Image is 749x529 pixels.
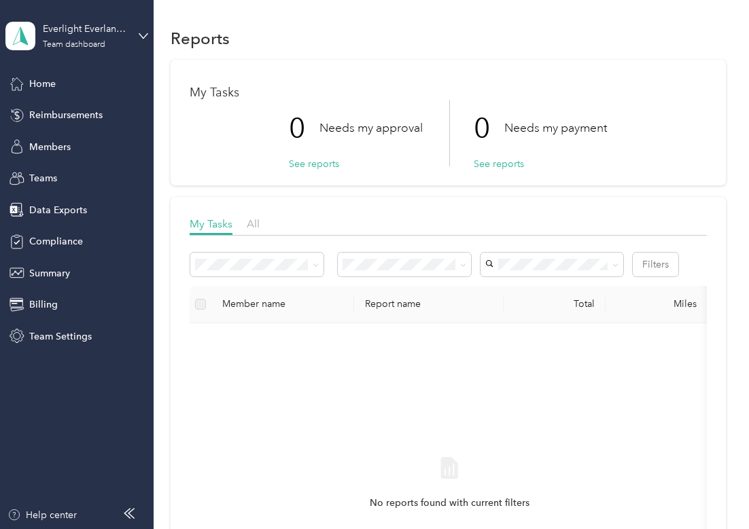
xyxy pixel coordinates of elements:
h1: Reports [171,31,230,45]
button: See reports [289,157,339,171]
span: My Tasks [190,217,232,230]
th: Report name [354,286,504,323]
div: Everlight Everlance Account [43,22,128,36]
span: Reimbursements [29,108,103,122]
span: Data Exports [29,203,87,217]
div: Member name [222,298,343,310]
span: Team Settings [29,329,92,344]
span: Members [29,140,71,154]
p: Needs my payment [504,120,607,136]
p: 0 [289,100,319,157]
th: Member name [211,286,354,323]
p: 0 [474,100,504,157]
button: Filters [633,253,678,276]
div: Team dashboard [43,41,105,49]
p: Needs my approval [319,120,423,136]
span: Billing [29,297,58,312]
div: Total [515,298,595,310]
iframe: Everlance-gr Chat Button Frame [673,453,749,529]
button: Help center [7,508,77,522]
span: Home [29,77,56,91]
button: See reports [474,157,524,171]
h1: My Tasks [190,86,707,100]
span: No reports found with current filters [370,496,529,511]
span: All [247,217,260,230]
div: Miles [616,298,697,310]
span: Summary [29,266,70,280]
span: Teams [29,171,57,185]
span: Compliance [29,234,83,249]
